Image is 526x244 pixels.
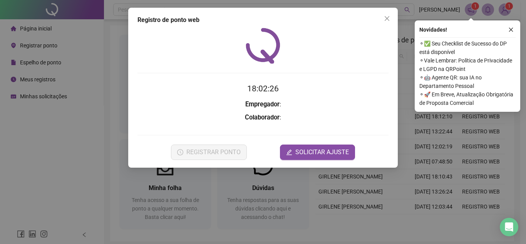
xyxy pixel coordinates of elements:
[137,15,389,25] div: Registro de ponto web
[419,56,516,73] span: ⚬ Vale Lembrar: Política de Privacidade e LGPD na QRPoint
[508,27,514,32] span: close
[245,101,280,108] strong: Empregador
[419,25,447,34] span: Novidades !
[500,218,518,236] div: Open Intercom Messenger
[171,145,247,160] button: REGISTRAR PONTO
[419,73,516,90] span: ⚬ 🤖 Agente QR: sua IA no Departamento Pessoal
[137,113,389,123] h3: :
[295,148,349,157] span: SOLICITAR AJUSTE
[245,114,280,121] strong: Colaborador
[419,90,516,107] span: ⚬ 🚀 Em Breve, Atualização Obrigatória de Proposta Comercial
[419,39,516,56] span: ⚬ ✅ Seu Checklist de Sucesso do DP está disponível
[280,145,355,160] button: editSOLICITAR AJUSTE
[137,99,389,109] h3: :
[286,149,292,155] span: edit
[384,15,390,22] span: close
[246,28,280,64] img: QRPoint
[381,12,393,25] button: Close
[247,84,279,93] time: 18:02:26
